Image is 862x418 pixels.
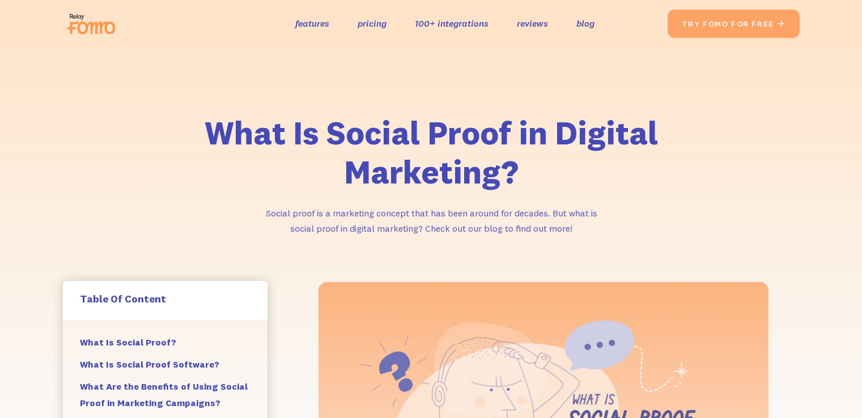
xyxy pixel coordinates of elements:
[358,15,387,32] a: pricing
[80,381,248,408] strong: What Are the Benefits of Using Social Proof in Marketing Campaigns?
[295,15,329,32] a: features
[668,10,800,38] a: try fomo for free
[261,206,601,236] p: Social proof is a marketing concept that has been around for decades. But what is social proof in...
[80,359,219,370] strong: What Is Social Proof Software?
[415,15,489,32] a: 100+ integrations
[776,19,785,29] span: 
[80,353,250,376] a: What Is Social Proof Software?
[142,113,720,192] h1: What Is Social Proof in Digital Marketing?
[517,15,548,32] a: reviews
[576,15,595,32] a: blog
[80,331,250,353] a: What Is Social Proof?
[80,376,250,414] a: What Are the Benefits of Using Social Proof in Marketing Campaigns?
[80,336,176,348] strong: What Is Social Proof?
[80,292,250,305] h5: Table Of Content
